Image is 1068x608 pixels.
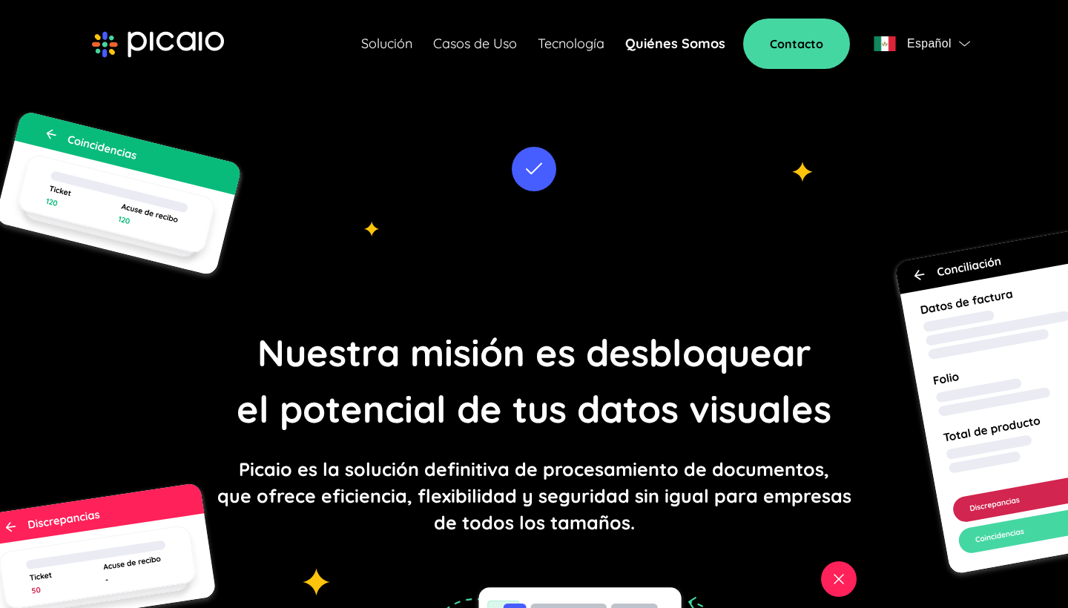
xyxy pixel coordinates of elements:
[874,36,896,51] img: flag
[625,33,725,54] a: Quiénes Somos
[743,19,850,69] a: Contacto
[959,41,970,47] img: flag
[361,33,412,54] a: Solución
[217,456,851,536] p: Picaio es la solución definitiva de procesamiento de documentos, que ofrece eficiencia, flexibili...
[92,31,224,58] img: picaio-logo
[538,33,604,54] a: Tecnología
[907,33,952,54] span: Español
[868,29,976,59] button: flagEspañolflag
[237,325,831,437] p: Nuestra misión es desbloquear el potencial de tus datos visuales
[433,33,517,54] a: Casos de Uso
